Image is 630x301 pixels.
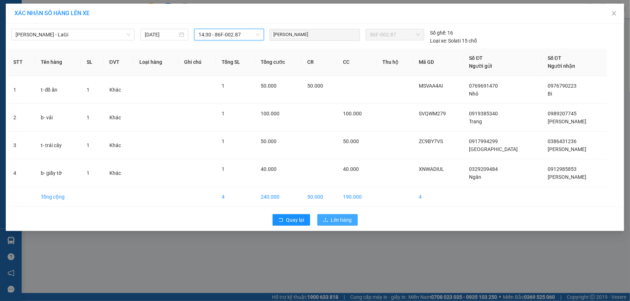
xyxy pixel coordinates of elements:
[301,187,337,207] td: 50.000
[216,187,255,207] td: 4
[377,48,413,76] th: Thu hộ
[70,4,103,12] span: DE6FXJ6C
[301,48,337,76] th: CR
[35,187,81,207] td: Tổng cộng
[611,10,617,16] span: close
[104,132,134,159] td: Khác
[370,29,420,40] span: 86F-002.87
[604,4,624,24] button: Close
[87,115,90,120] span: 1
[261,111,279,116] span: 100.000
[81,48,104,76] th: SL
[87,170,90,176] span: 1
[337,48,377,76] th: CC
[343,166,359,172] span: 40.000
[278,217,283,223] span: rollback
[87,87,90,93] span: 1
[3,33,35,40] span: 0968278298
[469,83,498,89] span: 0769691470
[419,111,446,116] span: SVQWM279
[222,83,225,89] span: 1
[548,91,552,97] span: Bi
[430,37,477,45] div: Solati 15 chỗ
[469,91,479,97] span: Nhỏ
[255,187,301,207] td: 240.000
[8,48,35,76] th: STT
[145,31,178,39] input: 14/08/2025
[548,63,575,69] span: Người nhận
[469,111,498,116] span: 0919385340
[35,48,81,76] th: Tên hàng
[307,83,323,89] span: 50.000
[548,138,577,144] span: 0386431236
[413,187,463,207] td: 4
[343,138,359,144] span: 50.000
[430,37,447,45] span: Loại xe:
[430,29,453,37] div: 16
[14,10,90,17] span: XÁC NHẬN SỐ HÀNG LÊN XE
[261,83,277,89] span: 50.000
[222,166,225,172] span: 1
[8,76,35,104] td: 1
[216,48,255,76] th: Tổng SL
[548,119,586,124] span: [PERSON_NAME]
[419,138,443,144] span: ZC9BY7VS
[222,138,225,144] span: 1
[469,119,482,124] span: Trang
[222,111,225,116] span: 1
[3,4,65,14] strong: Nhà xe Mỹ Loan
[548,83,577,89] span: 0976790223
[35,104,81,132] td: b- vải
[35,159,81,187] td: b- giấy tờ
[261,166,277,172] span: 40.000
[87,142,90,148] span: 1
[104,104,134,132] td: Khác
[413,48,463,76] th: Mã GD
[548,174,586,180] span: [PERSON_NAME]
[3,18,64,32] span: 33 Bác Ái, P Phước Hội, TX Lagi
[469,174,482,180] span: Ngân
[104,159,134,187] td: Khác
[8,104,35,132] td: 2
[317,214,358,226] button: uploadLên hàng
[286,216,304,224] span: Quay lại
[337,187,377,207] td: 190.000
[271,31,309,39] span: [PERSON_NAME]
[35,132,81,159] td: t- trái cây
[273,214,310,226] button: rollbackQuay lại
[323,217,328,223] span: upload
[8,159,35,187] td: 4
[548,166,577,172] span: 0912985853
[548,111,577,116] span: 0989207745
[419,83,443,89] span: MSVAA4AI
[331,216,352,224] span: Lên hàng
[134,48,178,76] th: Loại hàng
[104,76,134,104] td: Khác
[548,55,561,61] span: Số ĐT
[548,146,586,152] span: [PERSON_NAME]
[35,76,81,104] td: t- đồ ăn
[199,29,260,40] span: 14:30 - 86F-002.87
[469,146,518,152] span: [GEOGRAPHIC_DATA]
[469,63,492,69] span: Người gửi
[3,46,48,54] strong: Phiếu gửi hàng
[255,48,301,76] th: Tổng cước
[419,166,444,172] span: XNWADIUL
[469,166,498,172] span: 0329209484
[261,138,277,144] span: 50.000
[75,46,97,54] span: Gò Vấp
[178,48,216,76] th: Ghi chú
[469,138,498,144] span: 0917994299
[343,111,362,116] span: 100.000
[430,29,446,37] span: Số ghế:
[16,29,130,40] span: Hồ Chí Minh - LaGi
[8,132,35,159] td: 3
[469,55,483,61] span: Số ĐT
[104,48,134,76] th: ĐVT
